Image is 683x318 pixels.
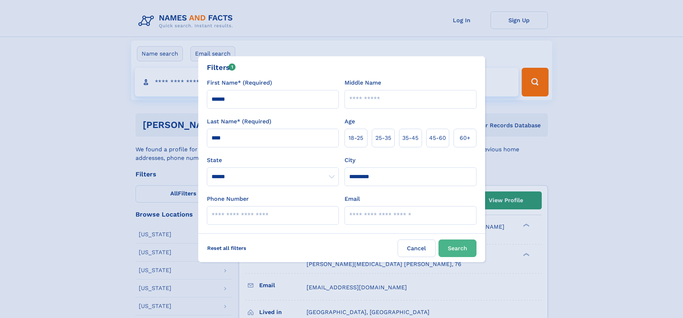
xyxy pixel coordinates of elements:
[207,79,272,87] label: First Name* (Required)
[398,239,436,257] label: Cancel
[438,239,476,257] button: Search
[348,134,363,142] span: 18‑25
[207,117,271,126] label: Last Name* (Required)
[345,117,355,126] label: Age
[203,239,251,257] label: Reset all filters
[402,134,418,142] span: 35‑45
[345,79,381,87] label: Middle Name
[460,134,470,142] span: 60+
[345,156,355,165] label: City
[207,195,249,203] label: Phone Number
[345,195,360,203] label: Email
[375,134,391,142] span: 25‑35
[429,134,446,142] span: 45‑60
[207,62,236,73] div: Filters
[207,156,339,165] label: State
